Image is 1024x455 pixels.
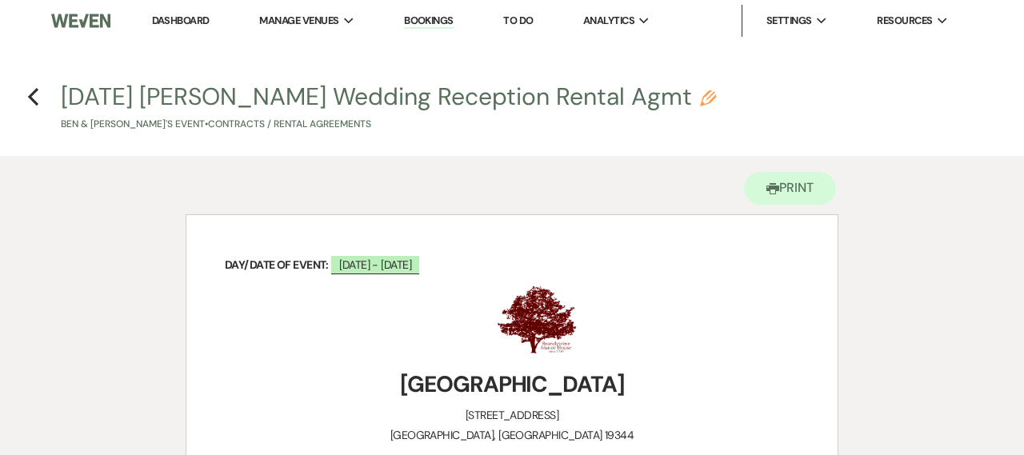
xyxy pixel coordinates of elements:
button: [DATE] [PERSON_NAME] Wedding Reception Rental AgmtBen & [PERSON_NAME]'s Event•Contracts / Rental ... [61,85,716,132]
img: 9kcvm4hccMcAAAAASUVORK5CYII= [492,275,582,365]
a: Bookings [404,14,454,29]
p: [STREET_ADDRESS] [225,405,799,425]
span: Manage Venues [259,13,338,29]
img: Weven Logo [51,4,110,38]
button: Print [744,172,836,205]
a: To Do [503,14,533,27]
span: Resources [877,13,932,29]
span: Analytics [583,13,634,29]
span: [DATE] - [DATE] [331,256,419,274]
strong: DAY/DATE OF EVENT: [225,257,329,272]
p: [GEOGRAPHIC_DATA], [GEOGRAPHIC_DATA] 19344 [225,425,799,445]
p: Ben & [PERSON_NAME]'s Event • Contracts / Rental Agreements [61,117,716,132]
span: Settings [766,13,812,29]
a: Dashboard [152,14,210,27]
strong: [GEOGRAPHIC_DATA] [400,369,625,399]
